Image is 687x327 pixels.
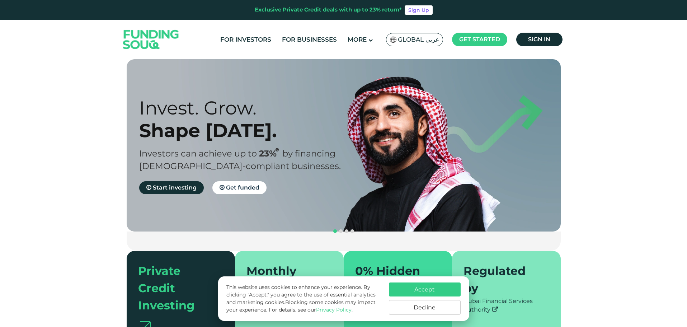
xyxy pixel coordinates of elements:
[218,34,273,46] a: For Investors
[276,148,279,152] i: 23% IRR (expected) ~ 15% Net yield (expected)
[355,262,432,297] div: 0% Hidden Fees
[226,284,381,314] p: This website uses cookies to enhance your experience. By clicking "Accept," you agree to the use ...
[139,119,356,142] div: Shape [DATE].
[459,36,500,43] span: Get started
[139,148,257,159] span: Investors can achieve up to
[212,181,267,194] a: Get funded
[280,34,339,46] a: For Businesses
[389,300,461,315] button: Decline
[139,97,356,119] div: Invest. Grow.
[390,37,396,43] img: SA Flag
[405,5,433,15] a: Sign Up
[138,262,215,314] div: Private Credit Investing
[153,184,197,191] span: Start investing
[398,36,439,44] span: Global عربي
[269,307,353,313] span: For details, see our .
[349,228,355,234] button: navigation
[139,181,204,194] a: Start investing
[226,184,259,191] span: Get funded
[516,33,563,46] a: Sign in
[338,228,344,234] button: navigation
[226,299,376,313] span: Blocking some cookies may impact your experience.
[259,148,282,159] span: 23%
[344,228,349,234] button: navigation
[464,262,541,297] div: Regulated by
[316,307,352,313] a: Privacy Policy
[116,22,186,58] img: Logo
[464,297,549,314] div: Dubai Financial Services Authority
[332,228,338,234] button: navigation
[389,282,461,296] button: Accept
[246,262,324,297] div: Monthly repayments
[348,36,367,43] span: More
[255,6,402,14] div: Exclusive Private Credit deals with up to 23% return*
[528,36,550,43] span: Sign in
